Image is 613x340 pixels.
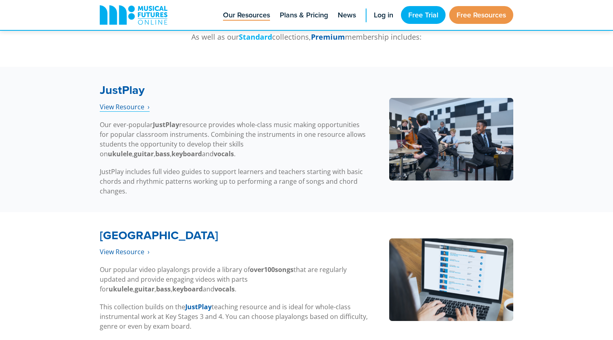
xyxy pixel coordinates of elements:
a: Premium [311,32,345,42]
p: Our popular video playalongs provide a library of that are regularly updated and provide engaging... [100,265,369,294]
strong: vocals [214,285,235,293]
a: Free Resources [449,6,513,24]
span: News [338,10,356,21]
a: Free Trial [401,6,446,24]
strong: vocals [214,149,234,158]
span: Our Resources [223,10,270,21]
a: View Resource‎‏‏‎ ‎ › [100,247,150,257]
a: [GEOGRAPHIC_DATA] [100,227,218,244]
strong: bass [155,149,170,158]
strong: bass [156,285,171,293]
strong: ukulele [108,149,132,158]
strong: over [250,265,264,274]
strong: guitar [134,149,154,158]
p: This collection builds on the teaching resource and is ideal for whole-class instrumental work at... [100,302,369,331]
a: Standard [239,32,272,42]
strong: keyboard [171,149,202,158]
span: Log in [374,10,393,21]
strong: ukulele [109,285,133,293]
a: JustPlay [185,302,212,312]
strong: keyboard [172,285,203,293]
strong: songs [275,265,294,274]
p: Our ever-popular resource provides whole-class music making opportunities for popular classroom i... [100,120,369,159]
p: As well as our collections, membership includes: [100,32,513,42]
strong: guitar [135,285,154,293]
strong: 100 [264,265,275,274]
p: JustPlay includes full video guides to support learners and teachers starting with basic chords a... [100,167,369,196]
a: View Resource‎‏‏‎ ‎ › [100,102,150,112]
a: JustPlay [100,81,145,99]
strong: JustPlay [153,120,179,129]
span: Plans & Pricing [280,10,328,21]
